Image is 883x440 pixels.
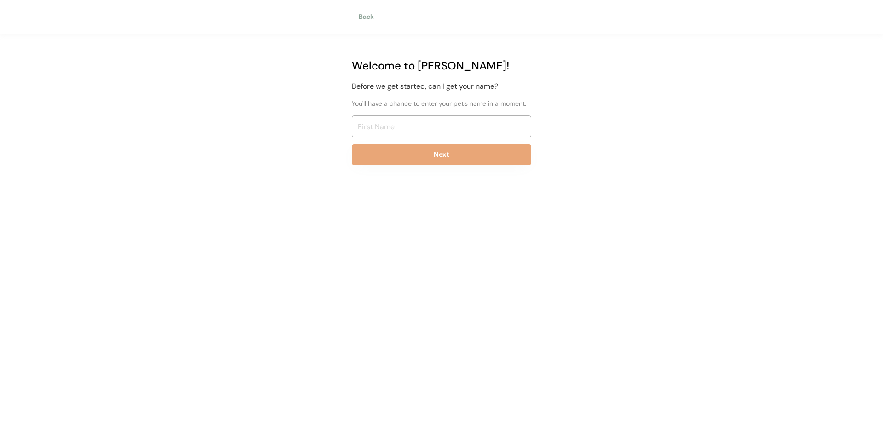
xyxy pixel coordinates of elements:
[352,99,531,109] div: You'll have a chance to enter your pet's name in a moment.
[352,81,531,92] div: Before we get started, can I get your name?
[352,144,531,165] button: Next
[352,115,531,137] input: First Name
[352,57,531,74] div: Welcome to [PERSON_NAME]!
[359,12,379,22] div: Back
